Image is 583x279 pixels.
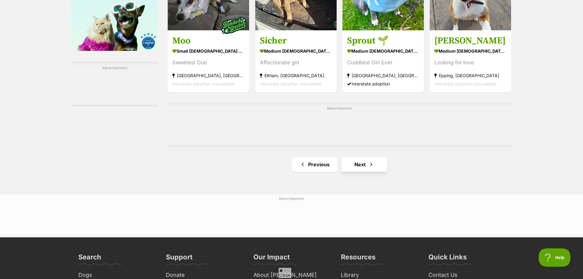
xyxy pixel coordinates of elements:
[430,30,511,92] a: [PERSON_NAME] medium [DEMOGRAPHIC_DATA] Dog Looking for love Epping, [GEOGRAPHIC_DATA] Interstate...
[347,80,419,88] div: Interstate adoption
[71,62,158,107] div: Advertisement
[172,81,234,86] span: Interstate adoption unavailable
[292,157,338,172] a: Previous page
[539,248,571,267] iframe: Help Scout Beacon - Open
[342,30,424,92] a: Sprout 🌱 medium [DEMOGRAPHIC_DATA] Dog Cuddliest Girl Ever [GEOGRAPHIC_DATA], [GEOGRAPHIC_DATA] I...
[167,157,512,172] nav: Pagination
[347,47,419,55] strong: medium [DEMOGRAPHIC_DATA] Dog
[434,58,506,67] div: Looking for love
[172,58,245,67] div: Sweetest Duo
[341,253,376,265] h3: Resources
[172,71,245,80] strong: [GEOGRAPHIC_DATA], [GEOGRAPHIC_DATA]
[260,35,332,47] h3: Sicher
[167,102,512,147] div: Advertisement
[434,71,506,80] strong: Epping, [GEOGRAPHIC_DATA]
[341,157,387,172] a: Next page
[168,30,249,92] a: Moo small [DEMOGRAPHIC_DATA] Dog Sweetest Duo [GEOGRAPHIC_DATA], [GEOGRAPHIC_DATA] Interstate ado...
[434,47,506,55] strong: medium [DEMOGRAPHIC_DATA] Dog
[428,253,467,265] h3: Quick Links
[219,10,249,41] img: bonded besties
[260,81,322,86] span: Interstate adoption unavailable
[278,267,292,278] span: Close
[166,253,192,265] h3: Support
[347,35,419,47] h3: Sprout 🌱
[434,81,496,86] span: Interstate adoption unavailable
[260,58,332,67] div: Affectionate girl
[172,35,245,47] h3: Moo
[260,47,332,55] strong: medium [DEMOGRAPHIC_DATA] Dog
[78,253,101,265] h3: Search
[260,71,332,80] strong: Eltham, [GEOGRAPHIC_DATA]
[434,35,506,47] h3: [PERSON_NAME]
[172,47,245,55] strong: small [DEMOGRAPHIC_DATA] Dog
[255,30,337,92] a: Sicher medium [DEMOGRAPHIC_DATA] Dog Affectionate girl Eltham, [GEOGRAPHIC_DATA] Interstate adopt...
[347,71,419,80] strong: [GEOGRAPHIC_DATA], [GEOGRAPHIC_DATA]
[347,58,419,67] div: Cuddliest Girl Ever
[253,253,290,265] h3: Our Impact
